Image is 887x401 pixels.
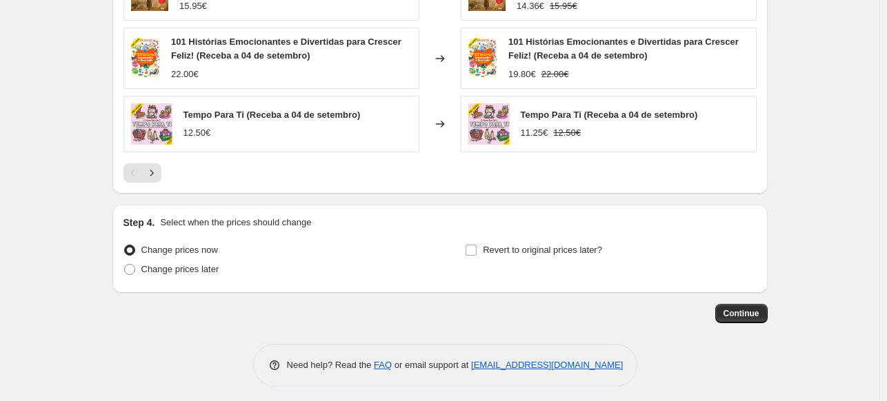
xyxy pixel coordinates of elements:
span: 101 Histórias Emocionantes e Divertidas para Crescer Feliz! (Receba a 04 de setembro) [508,37,739,61]
img: 101-historias-emocionantes-e-divertidas-para-crescer-feliz-receba-a-04-de-setembro-9596999_80x.jpg [131,38,160,79]
strike: 12.50€ [553,126,581,140]
span: Change prices now [141,245,218,255]
div: 19.80€ [508,68,536,81]
span: Need help? Read the [287,360,375,370]
span: or email support at [392,360,471,370]
img: tempo-para-ti-receba-a-04-de-setembro-8358418_80x.jpg [131,103,172,145]
span: Tempo Para Ti (Receba a 04 de setembro) [521,110,698,120]
a: FAQ [374,360,392,370]
img: tempo-para-ti-receba-a-04-de-setembro-8358418_80x.jpg [468,103,510,145]
div: 11.25€ [521,126,548,140]
img: 101-historias-emocionantes-e-divertidas-para-crescer-feliz-receba-a-04-de-setembro-9596999_80x.jpg [468,38,497,79]
button: Continue [715,304,768,323]
nav: Pagination [123,163,161,183]
a: [EMAIL_ADDRESS][DOMAIN_NAME] [471,360,623,370]
span: Tempo Para Ti (Receba a 04 de setembro) [183,110,361,120]
span: Change prices later [141,264,219,274]
button: Next [142,163,161,183]
p: Select when the prices should change [160,216,311,229]
h2: Step 4. [123,216,155,229]
span: Revert to original prices later? [483,245,602,255]
span: 101 Histórias Emocionantes e Divertidas para Crescer Feliz! (Receba a 04 de setembro) [171,37,401,61]
span: Continue [724,308,759,319]
div: 22.00€ [171,68,199,81]
div: 12.50€ [183,126,211,140]
strike: 22.00€ [541,68,569,81]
